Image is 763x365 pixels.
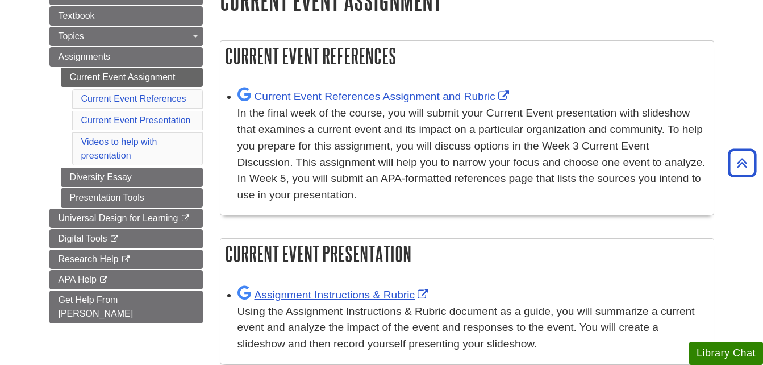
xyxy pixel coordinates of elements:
a: Research Help [49,250,203,269]
h2: Current Event Presentation [220,239,714,269]
a: Link opens in new window [237,289,432,301]
a: Presentation Tools [61,188,203,208]
a: Universal Design for Learning [49,209,203,228]
a: Current Event References [81,94,186,103]
a: Current Event Presentation [81,115,191,125]
i: This link opens in a new window [99,276,109,284]
a: Get Help From [PERSON_NAME] [49,291,203,323]
i: This link opens in a new window [181,215,190,222]
a: Diversity Essay [61,168,203,187]
span: Assignments [59,52,111,61]
span: Research Help [59,254,119,264]
span: Textbook [59,11,95,20]
div: In the final week of the course, you will submit your Current Event presentation with slideshow t... [237,105,708,204]
span: Get Help From [PERSON_NAME] [59,295,134,318]
i: This link opens in a new window [110,235,119,243]
a: APA Help [49,270,203,289]
span: Topics [59,31,84,41]
a: Textbook [49,6,203,26]
button: Library Chat [689,342,763,365]
a: Link opens in new window [237,90,512,102]
a: Current Event Assignment [61,68,203,87]
span: Universal Design for Learning [59,213,178,223]
a: Assignments [49,47,203,67]
a: Videos to help with presentation [81,137,157,160]
i: This link opens in a new window [121,256,131,263]
div: Using the Assignment Instructions & Rubric document as a guide, you will summarize a current even... [237,304,708,352]
a: Topics [49,27,203,46]
span: Digital Tools [59,234,107,243]
span: APA Help [59,275,97,284]
a: Back to Top [724,155,760,171]
a: Digital Tools [49,229,203,248]
h2: Current Event References [220,41,714,71]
